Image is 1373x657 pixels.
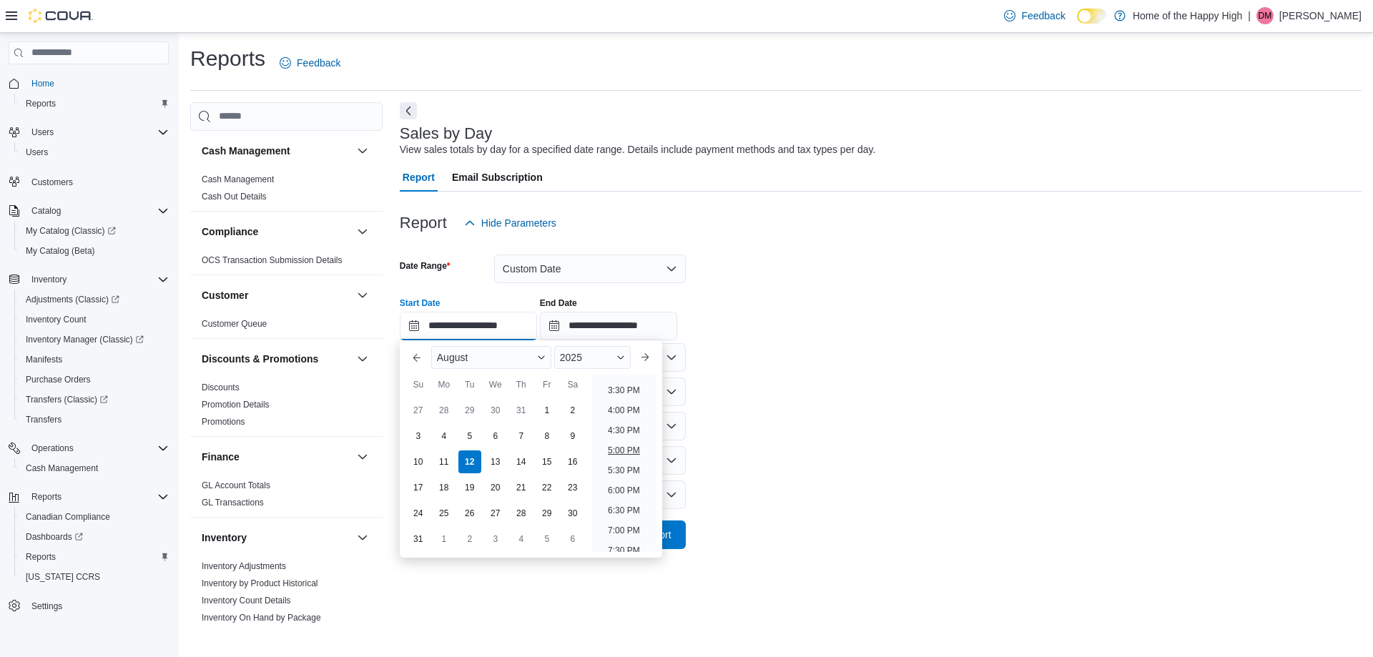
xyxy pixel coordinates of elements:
button: Customer [202,288,351,302]
button: Users [26,124,59,141]
span: My Catalog (Classic) [20,222,169,239]
div: day-29 [536,502,558,525]
button: Inventory [3,270,174,290]
span: Transfers [26,414,61,425]
span: Home [31,78,54,89]
a: Dashboards [20,528,89,545]
button: Reports [14,94,174,114]
button: Cash Management [202,144,351,158]
span: Reports [20,548,169,565]
p: [PERSON_NAME] [1279,7,1362,24]
button: Transfers [14,410,174,430]
label: Start Date [400,297,441,309]
button: Inventory [354,529,371,546]
span: Report [403,163,435,192]
span: Inventory Manager (Classic) [26,334,144,345]
span: My Catalog (Classic) [26,225,116,237]
span: GL Account Totals [202,480,270,491]
span: Adjustments (Classic) [26,294,119,305]
div: day-6 [561,528,584,550]
div: day-16 [561,450,584,473]
div: View sales totals by day for a specified date range. Details include payment methods and tax type... [400,142,876,157]
span: Reports [26,98,56,109]
a: Transfers (Classic) [14,390,174,410]
div: day-30 [484,399,507,422]
h1: Reports [190,44,265,73]
div: day-28 [510,502,533,525]
h3: Cash Management [202,144,290,158]
span: [US_STATE] CCRS [26,571,100,583]
a: Cash Management [202,174,274,184]
button: Reports [26,488,67,505]
div: Compliance [190,252,383,275]
span: Promotions [202,416,245,428]
span: Feedback [297,56,340,70]
span: Catalog [26,202,169,219]
input: Dark Mode [1077,9,1107,24]
span: Users [31,127,54,138]
p: Home of the Happy High [1133,7,1242,24]
span: Settings [31,601,62,612]
div: day-21 [510,476,533,499]
button: [US_STATE] CCRS [14,567,174,587]
div: day-1 [433,528,456,550]
span: Users [26,147,48,158]
div: August, 2025 [405,397,586,552]
div: Sa [561,373,584,396]
a: Adjustments (Classic) [14,290,174,310]
a: Customer Queue [202,319,267,329]
button: Cash Management [354,142,371,159]
div: day-23 [561,476,584,499]
button: Inventory Count [14,310,174,330]
div: day-3 [484,528,507,550]
a: Feedback [998,1,1071,30]
button: Discounts & Promotions [202,352,351,366]
span: Customers [31,177,73,188]
span: Purchase Orders [26,374,91,385]
a: Cash Out Details [202,192,267,202]
span: Inventory Count Details [202,595,291,606]
div: Devan Malloy [1256,7,1274,24]
span: OCS Transaction Submission Details [202,255,343,266]
button: Manifests [14,350,174,370]
button: Reports [14,547,174,567]
button: Catalog [26,202,67,219]
a: [US_STATE] CCRS [20,568,106,586]
span: Operations [31,443,74,454]
span: Catalog [31,205,61,217]
span: 2025 [560,352,582,363]
div: day-27 [484,502,507,525]
button: My Catalog (Beta) [14,241,174,261]
a: My Catalog (Classic) [20,222,122,239]
button: Operations [26,440,79,457]
div: Customer [190,315,383,338]
span: Cash Management [20,460,169,477]
li: 5:00 PM [602,442,646,459]
div: day-24 [407,502,430,525]
div: Tu [458,373,481,396]
a: Inventory Adjustments [202,561,286,571]
div: day-3 [407,425,430,448]
button: Next [400,102,417,119]
span: Cash Management [202,174,274,185]
div: Mo [433,373,456,396]
a: Adjustments (Classic) [20,291,125,308]
a: Purchase Orders [20,371,97,388]
div: day-27 [407,399,430,422]
label: End Date [540,297,577,309]
input: Press the down key to open a popover containing a calendar. [540,312,677,340]
div: day-2 [561,399,584,422]
h3: Finance [202,450,240,464]
span: Hide Parameters [481,216,556,230]
a: Promotion Details [202,400,270,410]
button: Reports [3,487,174,507]
span: Inventory [26,271,169,288]
span: Reports [26,551,56,563]
span: Adjustments (Classic) [20,291,169,308]
button: Users [14,142,174,162]
li: 7:00 PM [602,522,646,539]
li: 6:00 PM [602,482,646,499]
span: Transfers (Classic) [26,394,108,405]
div: day-30 [561,502,584,525]
a: GL Account Totals [202,480,270,490]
